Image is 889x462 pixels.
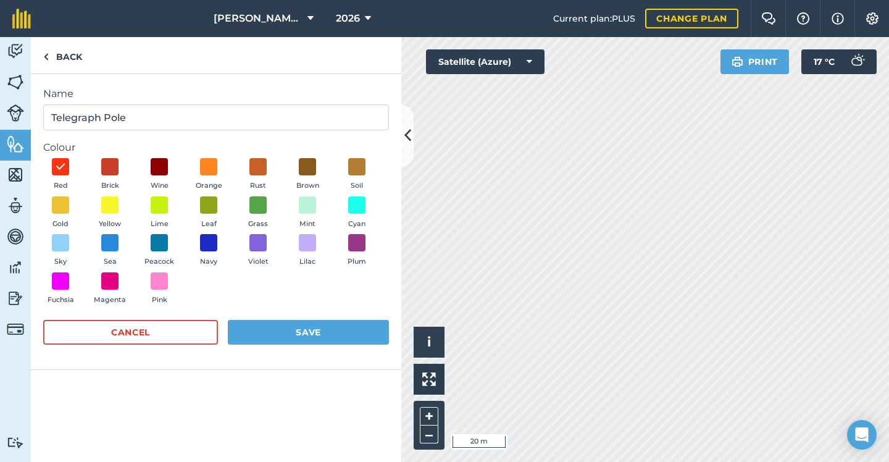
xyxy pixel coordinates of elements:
span: Grass [248,219,268,230]
img: svg+xml;base64,PHN2ZyB4bWxucz0iaHR0cDovL3d3dy53My5vcmcvMjAwMC9zdmciIHdpZHRoPSIxOSIgaGVpZ2h0PSIyNC... [732,54,743,69]
button: Grass [241,196,275,230]
span: Navy [200,256,217,267]
label: Colour [43,140,389,155]
button: Gold [43,196,78,230]
span: Mint [299,219,315,230]
span: Brick [101,180,119,191]
img: svg+xml;base64,PD94bWwgdmVyc2lvbj0iMS4wIiBlbmNvZGluZz0idXRmLTgiPz4KPCEtLSBHZW5lcmF0b3I6IEFkb2JlIE... [7,437,24,448]
img: svg+xml;base64,PD94bWwgdmVyc2lvbj0iMS4wIiBlbmNvZGluZz0idXRmLTgiPz4KPCEtLSBHZW5lcmF0b3I6IEFkb2JlIE... [7,42,24,61]
img: svg+xml;base64,PHN2ZyB4bWxucz0iaHR0cDovL3d3dy53My5vcmcvMjAwMC9zdmciIHdpZHRoPSI1NiIgaGVpZ2h0PSI2MC... [7,135,24,153]
span: Fuchsia [48,295,74,306]
span: Magenta [94,295,126,306]
button: Print [720,49,790,74]
span: Lime [151,219,169,230]
img: svg+xml;base64,PHN2ZyB4bWxucz0iaHR0cDovL3d3dy53My5vcmcvMjAwMC9zdmciIHdpZHRoPSIxOCIgaGVpZ2h0PSIyNC... [55,159,66,174]
button: Cancel [43,320,218,345]
button: Mint [290,196,325,230]
span: Rust [250,180,266,191]
img: svg+xml;base64,PD94bWwgdmVyc2lvbj0iMS4wIiBlbmNvZGluZz0idXRmLTgiPz4KPCEtLSBHZW5lcmF0b3I6IEFkb2JlIE... [845,49,869,74]
a: Back [31,37,94,73]
button: Brown [290,158,325,191]
button: Sea [93,234,127,267]
button: Plum [340,234,374,267]
span: Soil [351,180,363,191]
button: Red [43,158,78,191]
img: A cog icon [865,12,880,25]
button: – [420,426,438,443]
button: Soil [340,158,374,191]
span: 2026 [336,11,360,26]
button: Rust [241,158,275,191]
span: Red [54,180,68,191]
button: i [414,327,444,358]
span: Brown [296,180,319,191]
button: Leaf [191,196,226,230]
img: svg+xml;base64,PHN2ZyB4bWxucz0iaHR0cDovL3d3dy53My5vcmcvMjAwMC9zdmciIHdpZHRoPSI5IiBoZWlnaHQ9IjI0Ii... [43,49,49,64]
button: Satellite (Azure) [426,49,545,74]
span: i [427,334,431,350]
button: Navy [191,234,226,267]
button: Pink [142,272,177,306]
img: Two speech bubbles overlapping with the left bubble in the forefront [761,12,776,25]
img: svg+xml;base64,PD94bWwgdmVyc2lvbj0iMS4wIiBlbmNvZGluZz0idXRmLTgiPz4KPCEtLSBHZW5lcmF0b3I6IEFkb2JlIE... [7,227,24,246]
img: Four arrows, one pointing top left, one top right, one bottom right and the last bottom left [422,372,436,386]
img: svg+xml;base64,PD94bWwgdmVyc2lvbj0iMS4wIiBlbmNvZGluZz0idXRmLTgiPz4KPCEtLSBHZW5lcmF0b3I6IEFkb2JlIE... [7,258,24,277]
img: svg+xml;base64,PHN2ZyB4bWxucz0iaHR0cDovL3d3dy53My5vcmcvMjAwMC9zdmciIHdpZHRoPSIxNyIgaGVpZ2h0PSIxNy... [832,11,844,26]
span: Pink [152,295,167,306]
button: Lilac [290,234,325,267]
button: Orange [191,158,226,191]
label: Name [43,86,389,101]
button: Peacock [142,234,177,267]
span: [PERSON_NAME] & SONS (MILL HOUSE) [214,11,303,26]
button: 17 °C [801,49,877,74]
button: Lime [142,196,177,230]
button: Wine [142,158,177,191]
span: Orange [196,180,222,191]
span: Sea [104,256,117,267]
button: Magenta [93,272,127,306]
img: svg+xml;base64,PHN2ZyB4bWxucz0iaHR0cDovL3d3dy53My5vcmcvMjAwMC9zdmciIHdpZHRoPSI1NiIgaGVpZ2h0PSI2MC... [7,73,24,91]
span: Plum [348,256,366,267]
button: Violet [241,234,275,267]
button: Cyan [340,196,374,230]
span: Yellow [99,219,121,230]
button: + [420,407,438,426]
img: fieldmargin Logo [12,9,31,28]
img: svg+xml;base64,PD94bWwgdmVyc2lvbj0iMS4wIiBlbmNvZGluZz0idXRmLTgiPz4KPCEtLSBHZW5lcmF0b3I6IEFkb2JlIE... [7,196,24,215]
span: Gold [52,219,69,230]
button: Brick [93,158,127,191]
span: Wine [151,180,169,191]
a: Change plan [645,9,738,28]
div: Open Intercom Messenger [847,420,877,450]
img: A question mark icon [796,12,811,25]
button: Fuchsia [43,272,78,306]
button: Yellow [93,196,127,230]
span: 17 ° C [814,49,835,74]
span: Peacock [144,256,174,267]
span: Violet [248,256,269,267]
span: Lilac [299,256,315,267]
img: svg+xml;base64,PD94bWwgdmVyc2lvbj0iMS4wIiBlbmNvZGluZz0idXRmLTgiPz4KPCEtLSBHZW5lcmF0b3I6IEFkb2JlIE... [7,104,24,122]
span: Leaf [201,219,217,230]
span: Sky [54,256,67,267]
img: svg+xml;base64,PHN2ZyB4bWxucz0iaHR0cDovL3d3dy53My5vcmcvMjAwMC9zdmciIHdpZHRoPSI1NiIgaGVpZ2h0PSI2MC... [7,166,24,184]
button: Save [228,320,389,345]
img: svg+xml;base64,PD94bWwgdmVyc2lvbj0iMS4wIiBlbmNvZGluZz0idXRmLTgiPz4KPCEtLSBHZW5lcmF0b3I6IEFkb2JlIE... [7,289,24,308]
span: Current plan : PLUS [553,12,635,25]
button: Sky [43,234,78,267]
span: Cyan [348,219,365,230]
img: svg+xml;base64,PD94bWwgdmVyc2lvbj0iMS4wIiBlbmNvZGluZz0idXRmLTgiPz4KPCEtLSBHZW5lcmF0b3I6IEFkb2JlIE... [7,321,24,338]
